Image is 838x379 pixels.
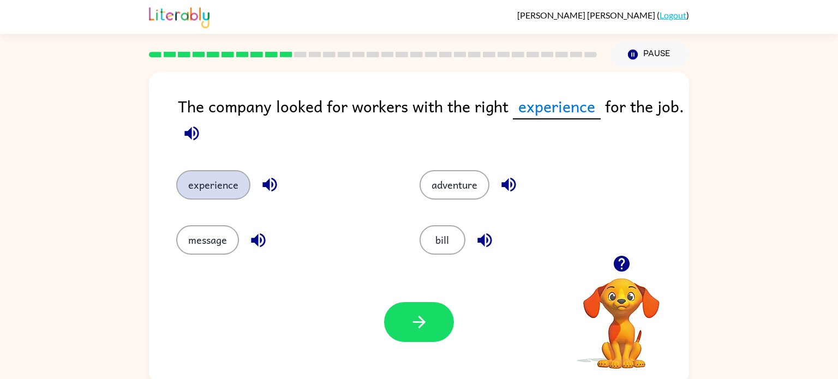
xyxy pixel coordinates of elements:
a: Logout [660,10,686,20]
span: experience [513,94,601,119]
div: The company looked for workers with the right for the job. [178,94,689,148]
button: adventure [420,170,489,200]
div: ( ) [517,10,689,20]
video: Your browser must support playing .mp4 files to use Literably. Please try using another browser. [567,261,676,370]
button: experience [176,170,250,200]
img: Literably [149,4,209,28]
span: [PERSON_NAME] [PERSON_NAME] [517,10,657,20]
button: message [176,225,239,255]
button: bill [420,225,465,255]
button: Pause [610,42,689,67]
